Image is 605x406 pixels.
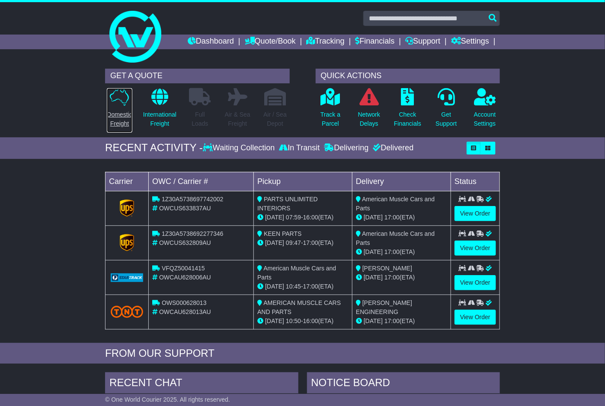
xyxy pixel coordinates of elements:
a: GetSupport [435,88,457,133]
a: Track aParcel [320,88,341,133]
span: American Muscle Cars and Parts [356,196,435,212]
div: RECENT CHAT [105,372,298,396]
td: OWC / Carrier # [149,172,254,191]
td: Delivery [352,172,451,191]
p: Air / Sea Depot [263,110,287,128]
span: 17:00 [303,239,318,246]
div: In Transit [277,143,322,153]
span: © One World Courier 2025. All rights reserved. [105,396,230,403]
span: OWCUS632809AU [159,239,211,246]
p: Track a Parcel [320,110,340,128]
img: TNT_Domestic.png [111,306,143,317]
p: Full Loads [189,110,211,128]
img: GetCarrierServiceLogo [111,273,143,282]
span: OWCUS633837AU [159,205,211,212]
span: 17:00 [384,248,400,255]
span: [DATE] [265,283,284,290]
div: Delivered [371,143,413,153]
a: DomesticFreight [106,88,132,133]
p: Air & Sea Freight [225,110,250,128]
div: GET A QUOTE [105,69,289,83]
a: View Order [455,206,496,221]
p: Get Support [435,110,457,128]
p: Check Financials [394,110,421,128]
a: CheckFinancials [394,88,422,133]
p: Network Delays [358,110,380,128]
div: (ETA) [356,317,447,326]
img: GetCarrierServiceLogo [120,234,134,251]
span: 1Z30A5738692277346 [162,230,223,237]
span: American Muscle Cars and Parts [356,230,435,246]
div: Waiting Collection [203,143,277,153]
a: View Order [455,275,496,290]
a: InternationalFreight [143,88,177,133]
span: 17:00 [384,317,400,324]
div: QUICK ACTIONS [316,69,500,83]
a: Quote/Book [245,35,296,49]
span: 09:47 [286,239,301,246]
span: 07:59 [286,214,301,221]
span: 17:00 [384,214,400,221]
div: NOTICE BOARD [307,372,500,396]
span: American Muscle Cars and Parts [257,265,336,281]
span: [DATE] [265,239,284,246]
span: KEEN PARTS [264,230,301,237]
span: 10:50 [286,317,301,324]
a: NetworkDelays [358,88,381,133]
span: [DATE] [364,317,383,324]
a: AccountSettings [474,88,496,133]
span: VFQZ50041415 [162,265,205,272]
span: OWS000628013 [162,299,207,306]
div: - (ETA) [257,213,349,222]
div: (ETA) [356,213,447,222]
td: Carrier [106,172,149,191]
td: Pickup [254,172,352,191]
span: 16:00 [303,214,318,221]
span: [DATE] [364,214,383,221]
span: [DATE] [364,248,383,255]
span: [PERSON_NAME] [362,265,412,272]
span: OWCAU628006AU [159,274,211,281]
p: Account Settings [474,110,496,128]
a: Settings [451,35,489,49]
span: PARTS UNLIMITED INTERIORS [257,196,318,212]
a: View Order [455,310,496,325]
span: 17:00 [384,274,400,281]
div: (ETA) [356,247,447,257]
span: AMERICAN MUSCLE CARS AND PARTS [257,299,341,315]
span: [DATE] [364,274,383,281]
div: - (ETA) [257,282,349,291]
span: 16:00 [303,317,318,324]
span: 10:45 [286,283,301,290]
img: GetCarrierServiceLogo [120,200,134,217]
p: Domestic Freight [107,110,132,128]
span: 17:00 [303,283,318,290]
a: View Order [455,241,496,256]
td: Status [451,172,500,191]
div: Delivering [322,143,371,153]
a: Tracking [307,35,345,49]
a: Dashboard [188,35,234,49]
a: Financials [355,35,395,49]
div: FROM OUR SUPPORT [105,347,500,360]
div: (ETA) [356,273,447,282]
span: 1Z30A5738697742002 [162,196,223,203]
div: RECENT ACTIVITY - [105,142,203,154]
div: - (ETA) [257,317,349,326]
span: [DATE] [265,317,284,324]
span: [PERSON_NAME] ENGINEERING [356,299,412,315]
span: [DATE] [265,214,284,221]
span: OWCAU628013AU [159,308,211,315]
a: Support [405,35,440,49]
div: - (ETA) [257,238,349,247]
p: International Freight [143,110,176,128]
